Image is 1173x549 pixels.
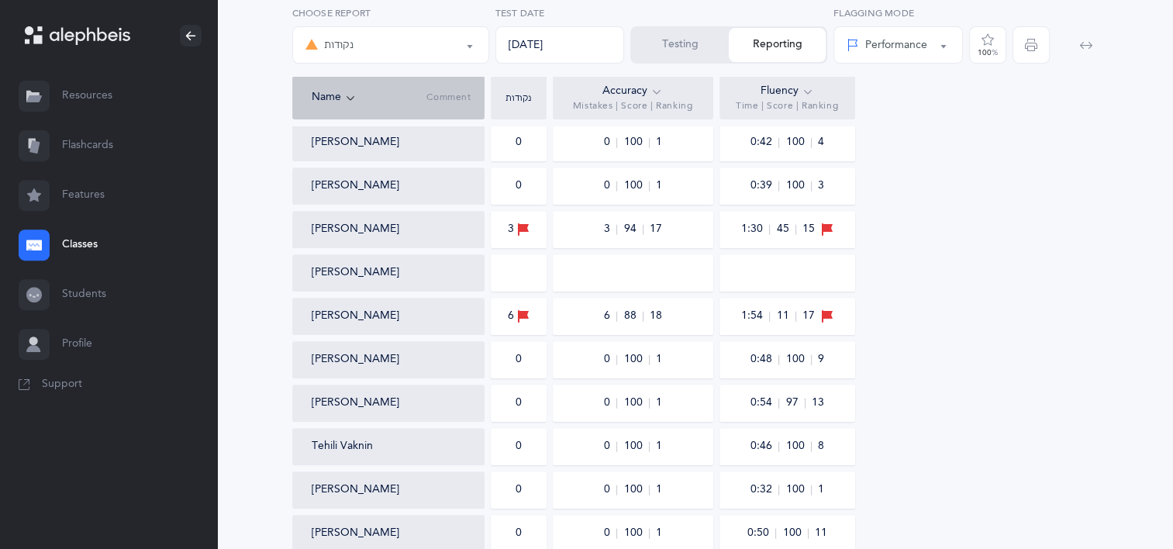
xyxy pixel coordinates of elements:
button: [PERSON_NAME] [312,352,399,368]
span: 1 [656,526,662,541]
span: 0:42 [750,137,779,147]
div: 6 [508,308,530,325]
span: 0:48 [750,354,779,364]
span: 1 [656,135,662,150]
span: 45 [776,224,796,234]
span: Time | Score | Ranking [736,100,838,112]
span: 17 [650,222,662,237]
span: 100 [782,528,809,538]
span: 100 [623,441,650,451]
span: 4 [818,135,824,150]
div: 0 [516,135,522,150]
span: 0:39 [750,181,779,191]
span: 100 [785,354,812,364]
button: Testing [632,28,729,62]
span: 94 [623,224,643,234]
span: 97 [785,398,806,408]
div: 0 [516,439,522,454]
span: 1:30 [740,224,770,234]
span: 1 [656,439,662,454]
span: 1 [656,352,662,368]
span: 0:32 [750,485,779,495]
span: 1 [656,395,662,411]
span: 0 [603,137,617,147]
span: 3 [603,224,617,234]
button: [PERSON_NAME] [312,222,399,237]
button: [PERSON_NAME] [312,526,399,541]
span: Comment [426,91,471,104]
div: נקודות [305,36,354,54]
span: 8 [818,439,824,454]
div: נקודות [495,93,543,102]
span: 3 [818,178,824,194]
span: 0 [603,354,617,364]
span: 100 [623,398,650,408]
div: 0 [516,482,522,498]
button: Tehili Vaknin [312,439,373,454]
span: 6 [603,311,617,321]
button: [PERSON_NAME] [312,178,399,194]
label: Test Date [495,6,625,20]
span: 11 [776,311,796,321]
span: 0 [603,398,617,408]
span: Support [42,377,82,392]
div: 100 [978,49,998,57]
span: 100 [785,441,812,451]
span: Mistakes | Score | Ranking [573,100,693,112]
span: 0 [603,528,617,538]
span: 0:50 [747,528,776,538]
button: 100% [969,26,1006,64]
button: [PERSON_NAME] [312,482,399,498]
span: 1 [818,482,824,498]
span: 100 [623,181,650,191]
span: 100 [623,528,650,538]
span: 100 [623,485,650,495]
div: 3 [508,221,530,238]
button: [PERSON_NAME] [312,309,399,324]
span: 13 [812,395,824,411]
span: 0:54 [750,398,779,408]
label: Flagging Mode [833,6,963,20]
span: % [992,48,998,57]
span: 100 [785,181,812,191]
span: 100 [785,485,812,495]
span: 1 [656,178,662,194]
div: Performance [847,37,927,54]
span: 1:54 [740,311,770,321]
span: 18 [650,309,662,324]
span: 100 [785,137,812,147]
button: [PERSON_NAME] [312,395,399,411]
span: 0 [603,181,617,191]
span: 11 [815,526,827,541]
span: 15 [802,222,815,237]
span: 100 [623,137,650,147]
div: 0 [516,395,522,411]
div: 0 [516,178,522,194]
label: Choose report [292,6,489,20]
button: [PERSON_NAME] [312,135,399,150]
div: [DATE] [495,26,625,64]
div: 0 [516,526,522,541]
button: Performance [833,26,963,64]
div: Accuracy [602,83,663,100]
span: 1 [656,482,662,498]
span: 0 [603,441,617,451]
span: 100 [623,354,650,364]
span: 0:46 [750,441,779,451]
div: 0 [516,352,522,368]
span: 9 [818,352,824,368]
button: [PERSON_NAME] [312,265,399,281]
button: נקודות [292,26,489,64]
span: 88 [623,311,643,321]
div: Name [312,89,427,106]
span: 0 [603,485,617,495]
div: Fluency [761,83,814,100]
span: 17 [802,309,815,324]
